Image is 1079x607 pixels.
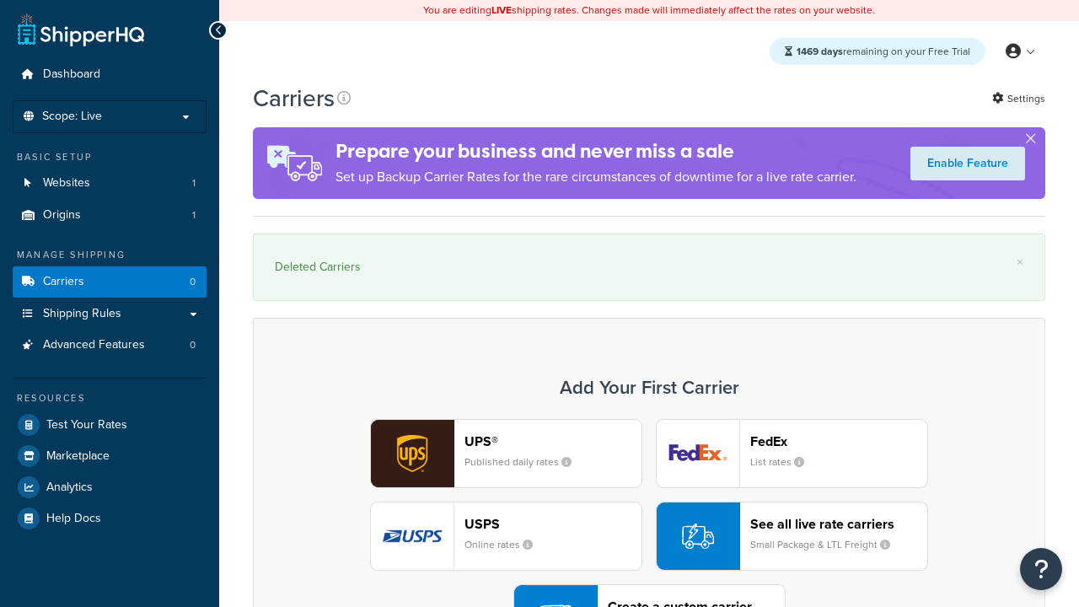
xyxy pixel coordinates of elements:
[13,200,207,231] li: Origins
[13,330,207,361] li: Advanced Features
[190,338,196,352] span: 0
[13,266,207,298] li: Carriers
[192,208,196,223] span: 1
[43,275,84,289] span: Carriers
[46,481,93,495] span: Analytics
[656,502,928,571] button: See all live rate carriersSmall Package & LTL Freight
[13,472,207,502] a: Analytics
[18,13,144,46] a: ShipperHQ Home
[797,44,843,59] strong: 1469 days
[46,449,110,464] span: Marketplace
[13,503,207,534] a: Help Docs
[13,298,207,330] a: Shipping Rules
[13,168,207,199] li: Websites
[682,520,714,552] img: icon-carrier-liverate-becf4550.svg
[750,516,927,532] header: See all live rate carriers
[275,255,1023,279] div: Deleted Carriers
[910,147,1025,180] a: Enable Feature
[336,137,856,165] h4: Prepare your business and never miss a sale
[750,537,904,552] small: Small Package & LTL Freight
[253,82,335,115] h1: Carriers
[13,59,207,90] a: Dashboard
[43,67,100,82] span: Dashboard
[13,248,207,262] div: Manage Shipping
[43,307,121,321] span: Shipping Rules
[13,200,207,231] a: Origins 1
[13,150,207,164] div: Basic Setup
[253,127,336,199] img: ad-rules-rateshop-fe6ec290ccb7230408bd80ed9643f0289d75e0ffd9eb532fc0e269fcd187b520.png
[46,418,127,432] span: Test Your Rates
[271,378,1028,398] h3: Add Your First Carrier
[992,87,1045,110] a: Settings
[657,420,739,487] img: fedEx logo
[750,433,927,449] header: FedEx
[13,410,207,440] a: Test Your Rates
[13,441,207,471] a: Marketplace
[13,266,207,298] a: Carriers 0
[464,454,585,470] small: Published daily rates
[43,338,145,352] span: Advanced Features
[370,502,642,571] button: usps logoUSPSOnline rates
[464,516,641,532] header: USPS
[770,38,985,65] div: remaining on your Free Trial
[13,330,207,361] a: Advanced Features 0
[336,165,856,189] p: Set up Backup Carrier Rates for the rare circumstances of downtime for a live rate carrier.
[13,391,207,406] div: Resources
[750,454,818,470] small: List rates
[464,433,641,449] header: UPS®
[371,502,454,570] img: usps logo
[464,537,546,552] small: Online rates
[46,512,101,526] span: Help Docs
[192,176,196,191] span: 1
[371,420,454,487] img: ups logo
[656,419,928,488] button: fedEx logoFedExList rates
[42,110,102,124] span: Scope: Live
[43,208,81,223] span: Origins
[13,168,207,199] a: Websites 1
[1020,548,1062,590] button: Open Resource Center
[491,3,512,18] b: LIVE
[1017,255,1023,269] a: ×
[43,176,90,191] span: Websites
[370,419,642,488] button: ups logoUPS®Published daily rates
[190,275,196,289] span: 0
